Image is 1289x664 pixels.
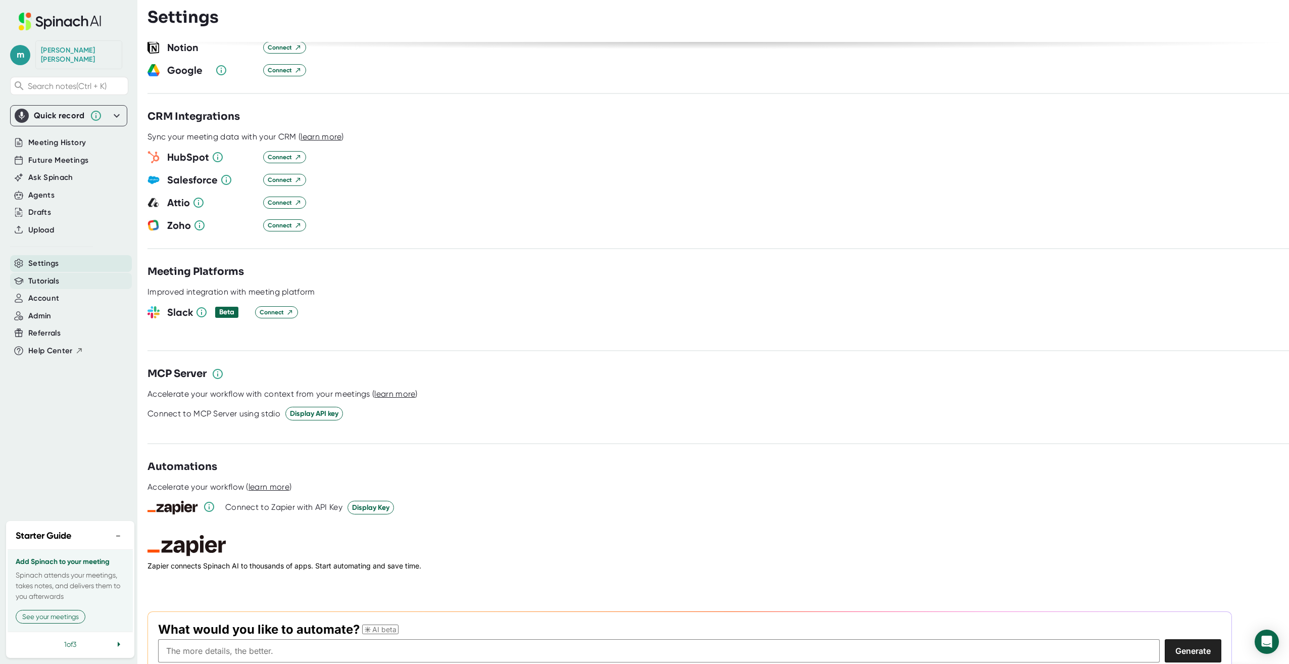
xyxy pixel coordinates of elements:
div: Quick record [15,106,123,126]
h3: MCP Server [147,366,207,382]
button: Admin [28,310,52,322]
span: Help Center [28,345,73,357]
div: Connect to MCP Server using stdio [147,409,280,419]
button: − [112,529,125,543]
span: Connect [260,308,293,317]
h3: Settings [147,8,219,27]
span: Display Key [352,502,389,513]
button: Drafts [28,207,51,218]
h3: Meeting Platforms [147,264,244,279]
button: Connect [263,64,306,76]
h3: Notion [167,40,256,55]
span: Connect [268,198,302,207]
span: Connect [268,66,302,75]
button: Help Center [28,345,83,357]
button: Account [28,293,59,304]
span: 1 of 3 [64,640,76,648]
span: learn more [249,482,289,492]
h3: Slack [167,305,247,320]
button: Display Key [348,501,394,514]
span: learn more [374,389,415,399]
span: Connect [268,221,302,230]
h3: Attio [167,195,256,210]
div: Accelerate your workflow with context from your meetings ( ) [147,389,418,399]
h3: CRM Integrations [147,109,240,124]
button: Future Meetings [28,155,88,166]
img: notion-logo.a88433b7742b57808d88766775496112.svg [147,41,160,54]
button: Connect [263,219,306,231]
span: m [10,45,30,65]
button: Display API key [285,407,343,420]
button: Ask Spinach [28,172,73,183]
button: Referrals [28,327,61,339]
p: Spinach attends your meetings, takes notes, and delivers them to you afterwards [16,570,125,602]
button: Connect [263,41,306,54]
button: Connect [263,174,306,186]
button: Tutorials [28,275,59,287]
div: Connect to Zapier with API Key [225,502,342,512]
div: Open Intercom Messenger [1255,630,1279,654]
div: Sync your meeting data with your CRM ( ) [147,132,344,142]
button: Connect [263,197,306,209]
span: Display API key [290,408,338,419]
div: Quick record [34,111,85,121]
h3: Salesforce [167,172,256,187]
button: Settings [28,258,59,269]
h3: Automations [147,459,217,475]
span: Search notes (Ctrl + K) [28,81,107,91]
button: Agents [28,189,55,201]
img: XXOiC45XAAAAJXRFWHRkYXRlOmNyZWF0ZQAyMDIyLTExLTA1VDAyOjM0OjA1KzAwOjAwSH2V7QAAACV0RVh0ZGF0ZTptb2RpZ... [147,64,160,76]
button: Upload [28,224,54,236]
div: Accelerate your workflow ( ) [147,482,291,492]
h3: Zoho [167,218,256,233]
div: Michael Kurkowski [41,46,117,64]
button: Connect [263,151,306,163]
span: Connect [268,153,302,162]
img: 5H9lqcfvy4PBuAAAAAElFTkSuQmCC [147,197,160,209]
span: Connect [268,43,302,52]
h2: Starter Guide [16,529,71,543]
h3: HubSpot [167,150,256,165]
img: 1I1G5n7jxf+A3Uo+NKs5bAAAAAElFTkSuQmCC [147,219,160,231]
div: Improved integration with meeting platform [147,287,315,297]
div: Beta [219,308,234,317]
span: Connect [268,175,302,184]
h3: Google [167,63,208,78]
button: See your meetings [16,610,85,624]
h3: Add Spinach to your meeting [16,558,125,566]
img: gYkAAAAABJRU5ErkJggg== [147,174,160,186]
span: learn more [301,132,341,141]
button: Meeting History [28,137,86,149]
button: Connect [255,306,298,318]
